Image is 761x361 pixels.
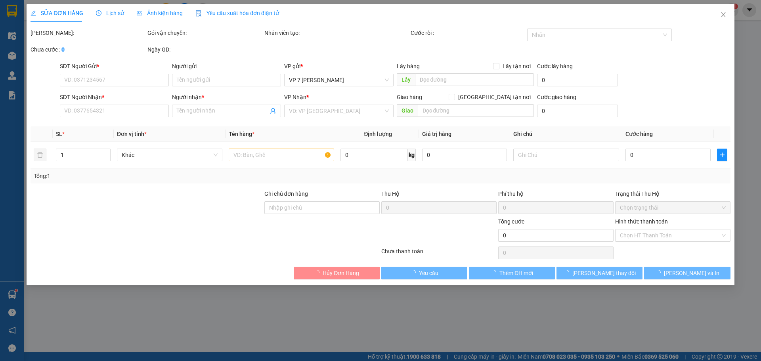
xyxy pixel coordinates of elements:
[117,131,147,137] span: Đơn vị tính
[56,131,62,137] span: SL
[625,131,653,137] span: Cước hàng
[415,73,534,86] input: Dọc đường
[314,270,323,275] span: loading
[96,10,101,16] span: clock-circle
[511,126,622,142] th: Ghi chú
[498,189,614,201] div: Phí thu hộ
[289,74,389,86] span: VP 7 Phạm Văn Đồng
[137,10,142,16] span: picture
[537,74,618,86] input: Cước lấy hàng
[60,62,169,71] div: SĐT Người Gửi
[615,218,668,225] label: Hình thức thanh toán
[381,191,400,197] span: Thu Hộ
[397,104,418,117] span: Giao
[264,201,380,214] input: Ghi chú đơn hàng
[294,267,380,279] button: Hủy Đơn Hàng
[96,10,124,16] span: Lịch sử
[31,10,36,16] span: edit
[31,10,83,16] span: SỬA ĐƠN HÀNG
[172,93,281,101] div: Người nhận
[712,4,734,26] button: Close
[264,191,308,197] label: Ghi chú đơn hàng
[717,152,727,158] span: plus
[644,267,730,279] button: [PERSON_NAME] và In
[537,94,576,100] label: Cước giao hàng
[455,93,534,101] span: [GEOGRAPHIC_DATA] tận nơi
[410,270,419,275] span: loading
[380,247,497,261] div: Chưa thanh toán
[422,131,451,137] span: Giá trị hàng
[411,29,526,37] div: Cước rồi :
[397,94,422,100] span: Giao hàng
[408,149,416,161] span: kg
[147,45,263,54] div: Ngày GD:
[514,149,619,161] input: Ghi Chú
[34,149,46,161] button: delete
[285,62,394,71] div: VP gửi
[31,45,146,54] div: Chưa cước :
[195,10,279,16] span: Yêu cầu xuất hóa đơn điện tử
[491,270,499,275] span: loading
[397,63,420,69] span: Lấy hàng
[397,73,415,86] span: Lấy
[655,270,664,275] span: loading
[720,11,727,18] span: close
[620,202,726,214] span: Chọn trạng thái
[615,189,730,198] div: Trạng thái Thu Hộ
[229,131,254,137] span: Tên hàng
[469,267,555,279] button: Thêm ĐH mới
[381,267,467,279] button: Yêu cầu
[323,269,359,277] span: Hủy Đơn Hàng
[172,62,281,71] div: Người gửi
[537,105,618,117] input: Cước giao hàng
[122,149,218,161] span: Khác
[270,108,277,114] span: user-add
[229,149,334,161] input: VD: Bàn, Ghế
[195,10,202,17] img: icon
[418,104,534,117] input: Dọc đường
[499,269,533,277] span: Thêm ĐH mới
[60,93,169,101] div: SĐT Người Nhận
[556,267,642,279] button: [PERSON_NAME] thay đổi
[61,46,65,53] b: 0
[498,218,524,225] span: Tổng cước
[572,269,636,277] span: [PERSON_NAME] thay đổi
[564,270,572,275] span: loading
[31,29,146,37] div: [PERSON_NAME]:
[137,10,183,16] span: Ảnh kiện hàng
[419,269,438,277] span: Yêu cầu
[285,94,307,100] span: VP Nhận
[717,149,727,161] button: plus
[537,63,573,69] label: Cước lấy hàng
[34,172,294,180] div: Tổng: 1
[147,29,263,37] div: Gói vận chuyển:
[264,29,409,37] div: Nhân viên tạo:
[364,131,392,137] span: Định lượng
[499,62,534,71] span: Lấy tận nơi
[664,269,719,277] span: [PERSON_NAME] và In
